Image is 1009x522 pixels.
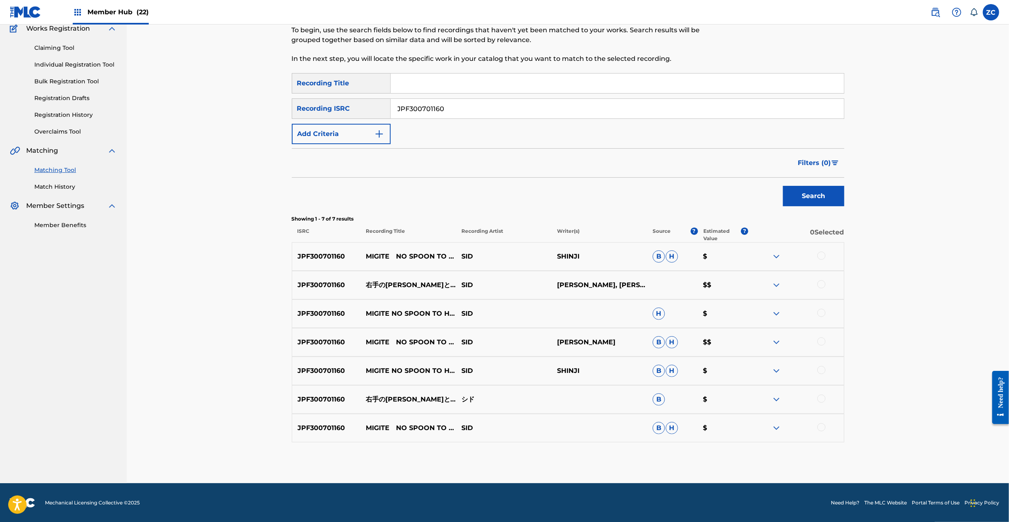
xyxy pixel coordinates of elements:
[552,366,647,376] p: SHINJI
[983,4,999,20] div: User Menu
[831,499,859,506] a: Need Help?
[772,309,781,319] img: expand
[772,423,781,433] img: expand
[26,201,84,211] span: Member Settings
[34,94,117,103] a: Registration Drafts
[653,336,665,348] span: B
[107,146,117,156] img: expand
[666,365,678,377] span: H
[772,337,781,347] img: expand
[292,54,717,64] p: In the next step, you will locate the specific work in your catalog that you want to match to the...
[986,365,1009,431] iframe: Resource Center
[456,280,552,290] p: SID
[34,127,117,136] a: Overclaims Tool
[292,309,361,319] p: JPF300701160
[971,491,975,515] div: Drag
[292,423,361,433] p: JPF300701160
[698,252,748,261] p: $
[10,498,35,508] img: logo
[292,395,361,404] p: JPF300701160
[360,395,456,404] p: 右手の[PERSON_NAME]と初恋とナイフ
[34,60,117,69] a: Individual Registration Tool
[968,483,1009,522] iframe: Chat Widget
[456,309,552,319] p: SID
[741,228,748,235] span: ?
[292,337,361,347] p: JPF300701160
[653,250,665,263] span: B
[34,221,117,230] a: Member Benefits
[653,422,665,434] span: B
[107,201,117,211] img: expand
[360,309,456,319] p: MIGITE NO SPOON TO HATSUKOI TO KNIFE
[374,129,384,139] img: 9d2ae6d4665cec9f34b9.svg
[292,252,361,261] p: JPF300701160
[698,395,748,404] p: $
[703,228,741,242] p: Estimated Value
[552,228,647,242] p: Writer(s)
[10,24,20,33] img: Works Registration
[666,336,678,348] span: H
[832,161,839,165] img: filter
[927,4,944,20] a: Public Search
[34,166,117,174] a: Matching Tool
[552,252,647,261] p: SHINJI
[292,228,360,242] p: ISRC
[653,365,665,377] span: B
[292,215,844,223] p: Showing 1 - 7 of 7 results
[666,422,678,434] span: H
[864,499,907,506] a: The MLC Website
[360,280,456,290] p: 右手の[PERSON_NAME]と初恋とナイフ
[653,308,665,320] span: H
[34,111,117,119] a: Registration History
[136,8,149,16] span: (22)
[793,153,844,173] button: Filters (0)
[292,124,391,144] button: Add Criteria
[783,186,844,206] button: Search
[360,366,456,376] p: MIGITE NO SPOON TO HATSUKOI TO KNIFE
[456,337,552,347] p: SID
[107,24,117,33] img: expand
[772,395,781,404] img: expand
[360,423,456,433] p: MIGITE NO SPOON TO HATSUKOI TO KNIFE
[87,7,149,17] span: Member Hub
[698,337,748,347] p: $$
[949,4,965,20] div: Help
[34,44,117,52] a: Claiming Tool
[456,395,552,404] p: シド
[952,7,962,17] img: help
[456,423,552,433] p: SID
[552,337,647,347] p: [PERSON_NAME]
[970,8,978,16] div: Notifications
[292,366,361,376] p: JPF300701160
[10,146,20,156] img: Matching
[912,499,960,506] a: Portal Terms of Use
[748,228,844,242] p: 0 Selected
[73,7,83,17] img: Top Rightsholders
[698,309,748,319] p: $
[45,499,140,506] span: Mechanical Licensing Collective © 2025
[292,280,361,290] p: JPF300701160
[772,252,781,261] img: expand
[698,280,748,290] p: $$
[964,499,999,506] a: Privacy Policy
[456,366,552,376] p: SID
[552,280,647,290] p: [PERSON_NAME], [PERSON_NAME], [PERSON_NAME](シド)
[34,77,117,86] a: Bulk Registration Tool
[10,6,41,18] img: MLC Logo
[360,252,456,261] p: MIGITE NO SPOON TO HATSUKOI TO KNIFE
[292,25,717,45] p: To begin, use the search fields below to find recordings that haven't yet been matched to your wo...
[34,183,117,191] a: Match History
[666,250,678,263] span: H
[360,337,456,347] p: MIGITE NO SPOON TO HATSUKOI TO KNIFE
[698,366,748,376] p: $
[456,252,552,261] p: SID
[653,228,671,242] p: Source
[798,158,831,168] span: Filters ( 0 )
[931,7,940,17] img: search
[26,24,90,33] span: Works Registration
[772,366,781,376] img: expand
[653,393,665,406] span: B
